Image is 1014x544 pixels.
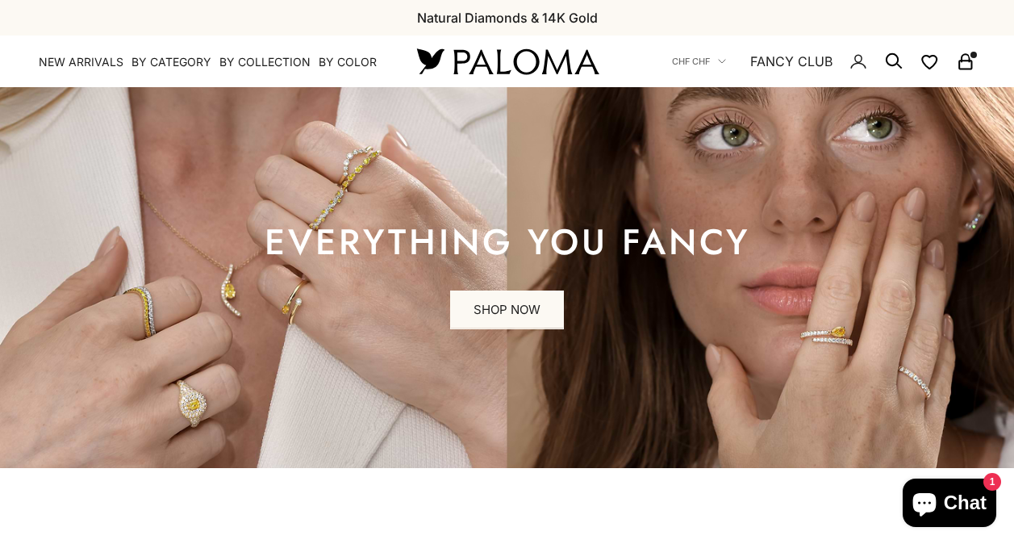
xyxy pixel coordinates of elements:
[131,54,211,70] summary: By Category
[750,51,832,72] a: FANCY CLUB
[672,54,710,69] span: CHF CHF
[39,54,378,70] nav: Primary navigation
[319,54,377,70] summary: By Color
[450,291,564,329] a: SHOP NOW
[417,7,598,28] p: Natural Diamonds & 14K Gold
[39,54,123,70] a: NEW ARRIVALS
[219,54,311,70] summary: By Collection
[672,36,975,87] nav: Secondary navigation
[898,479,1001,531] inbox-online-store-chat: Shopify online store chat
[265,226,750,258] p: EVERYTHING YOU FANCY
[672,54,726,69] button: CHF CHF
